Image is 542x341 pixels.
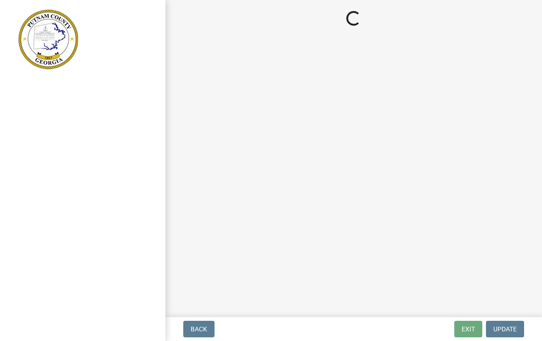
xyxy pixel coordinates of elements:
button: Back [183,321,215,337]
span: Update [493,325,517,333]
img: Putnam County, Georgia [18,10,78,69]
button: Update [486,321,524,337]
button: Exit [454,321,482,337]
span: Back [191,325,207,333]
